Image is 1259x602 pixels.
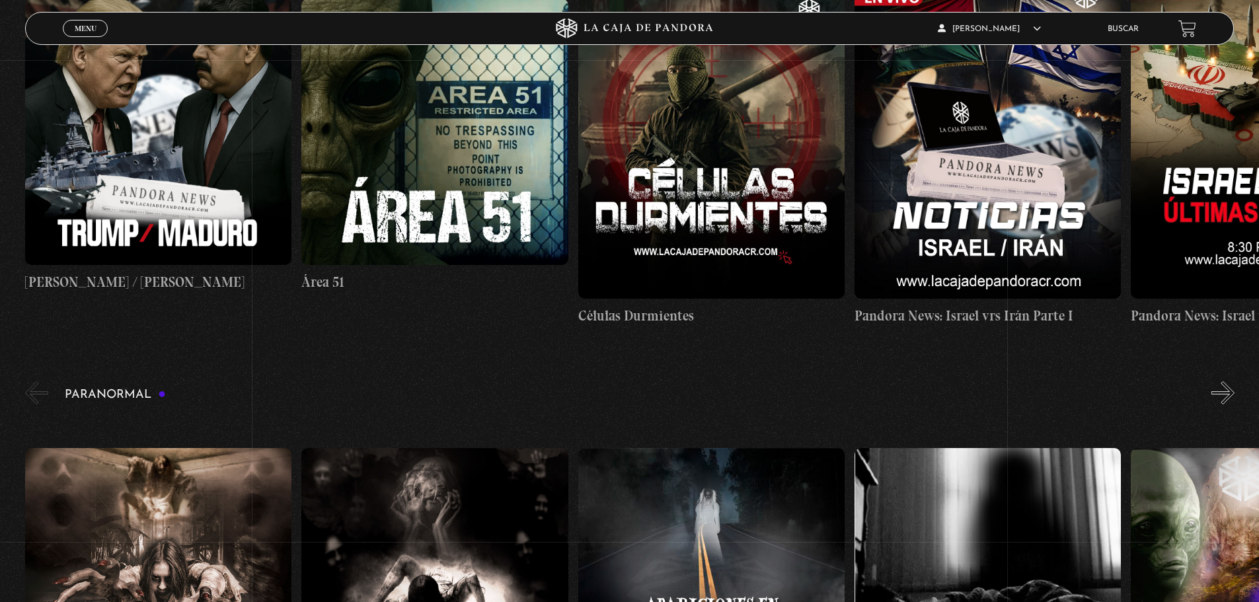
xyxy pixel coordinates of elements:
[855,305,1121,326] h4: Pandora News: Israel vrs Irán Parte I
[301,272,568,293] h4: Área 51
[25,272,291,293] h4: [PERSON_NAME] / [PERSON_NAME]
[25,381,48,404] button: Previous
[578,305,845,326] h4: Células Durmientes
[1211,381,1235,404] button: Next
[1108,25,1139,33] a: Buscar
[1178,20,1196,38] a: View your shopping cart
[938,25,1041,33] span: [PERSON_NAME]
[75,24,96,32] span: Menu
[65,389,166,401] h3: Paranormal
[70,36,101,45] span: Cerrar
